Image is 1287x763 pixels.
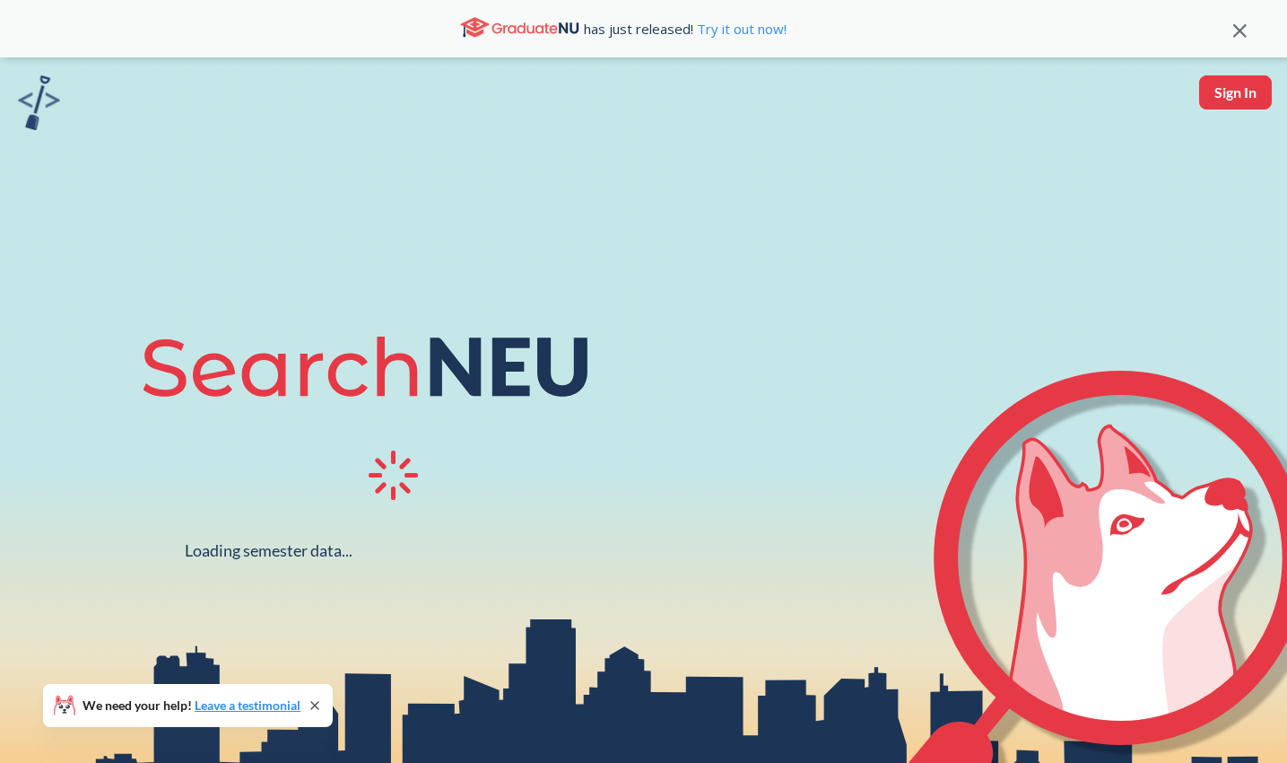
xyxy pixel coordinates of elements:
[584,19,787,39] span: has just released!
[18,75,60,136] a: sandbox logo
[693,20,787,38] a: Try it out now!
[18,75,60,130] img: sandbox logo
[1199,75,1272,110] button: Sign In
[83,699,300,712] span: We need your help!
[185,540,352,561] div: Loading semester data...
[195,697,300,713] a: Leave a testimonial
